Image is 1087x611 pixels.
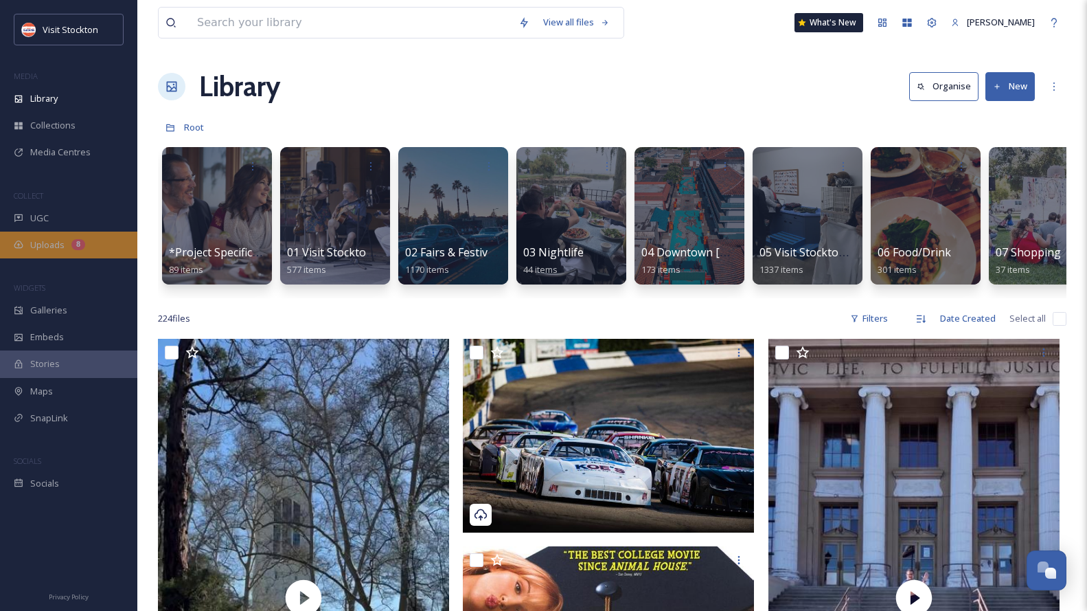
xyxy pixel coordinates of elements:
div: 8 [71,239,85,250]
span: Uploads [30,238,65,252]
a: Organise [909,72,985,100]
a: 04 Downtown [GEOGRAPHIC_DATA]173 items [641,246,826,276]
span: Embeds [30,331,64,344]
span: 1337 items [759,263,803,276]
span: WIDGETS [14,282,45,293]
span: Collections [30,119,76,132]
input: Search your library [190,8,512,38]
a: 07 Shopping37 items [996,246,1061,276]
a: 03 Nightlife44 items [523,246,584,276]
span: *Project Specific Albums [169,245,293,260]
a: 01 Visit Stockton/Lifestyle577 items [287,246,420,276]
a: *Project Specific Albums89 items [169,246,293,276]
a: View all files [536,9,617,36]
span: 1170 items [405,263,449,276]
span: Stories [30,357,60,370]
span: 44 items [523,263,558,276]
span: 577 items [287,263,326,276]
span: 01 Visit Stockton/Lifestyle [287,245,420,260]
span: 301 items [878,263,917,276]
img: 99 speedway starting lineup (1).jpg [463,339,754,533]
span: 04 Downtown [GEOGRAPHIC_DATA] [641,245,826,260]
span: Maps [30,385,53,398]
a: [PERSON_NAME] [944,9,1042,36]
span: MEDIA [14,71,38,81]
a: What's New [794,13,863,32]
span: Library [30,92,58,105]
a: 05 Visit Stockton Events1337 items [759,246,882,276]
span: Visit Stockton [43,23,98,36]
a: 02 Fairs & Festivals1170 items [405,246,502,276]
a: Library [199,66,280,107]
button: Open Chat [1027,551,1066,590]
span: 06 Food/Drink [878,245,951,260]
span: Galleries [30,304,67,317]
span: 07 Shopping [996,245,1061,260]
div: Date Created [933,305,1003,332]
span: SOCIALS [14,456,41,466]
span: Select all [1009,312,1046,325]
span: 224 file s [158,312,190,325]
span: 03 Nightlife [523,245,584,260]
span: 05 Visit Stockton Events [759,245,882,260]
button: Organise [909,72,979,100]
div: Filters [843,305,895,332]
span: Socials [30,477,59,490]
span: Root [184,121,204,133]
span: Privacy Policy [49,592,89,601]
span: 173 items [641,263,680,276]
span: SnapLink [30,412,68,425]
a: Privacy Policy [49,588,89,604]
span: 89 items [169,263,203,276]
a: 06 Food/Drink301 items [878,246,951,276]
span: Media Centres [30,146,91,159]
button: New [985,72,1035,100]
span: 37 items [996,263,1030,276]
span: COLLECT [14,190,43,201]
span: 02 Fairs & Festivals [405,245,502,260]
span: UGC [30,212,49,225]
a: Root [184,119,204,135]
img: unnamed.jpeg [22,23,36,36]
span: [PERSON_NAME] [967,16,1035,28]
